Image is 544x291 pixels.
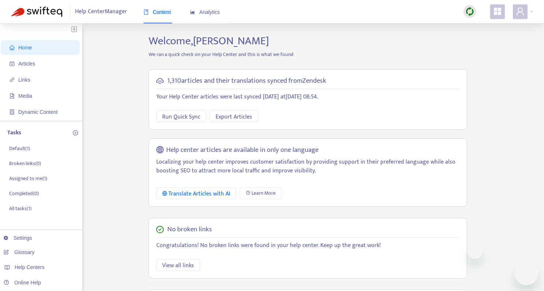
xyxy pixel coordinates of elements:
span: Help Centers [15,264,45,270]
p: Congratulations! No broken links were found in your help center. Keep up the great work! [156,241,459,250]
span: plus-circle [73,130,78,135]
a: Learn More [240,187,282,199]
span: container [10,109,15,115]
p: Default ( 1 ) [9,145,30,152]
span: View all links [162,261,194,270]
span: area-chart [190,10,195,15]
p: We ran a quick check on your Help Center and this is what we found [143,51,473,58]
span: Help Center Manager [75,5,127,19]
span: book [144,10,149,15]
span: Media [18,93,32,99]
span: home [10,45,15,50]
span: user [516,7,525,16]
button: Translate Articles with AI [156,187,236,199]
p: Broken links ( 0 ) [9,160,41,167]
p: Your Help Center articles were last synced [DATE] at [DATE] 08:54 . [156,93,459,101]
a: Glossary [4,249,34,255]
span: Analytics [190,9,220,15]
span: link [10,77,15,82]
span: Dynamic Content [18,109,57,115]
p: Completed ( 0 ) [9,190,39,197]
span: Export Articles [216,112,252,122]
span: Articles [18,61,35,67]
h5: 1,310 articles and their translations synced from Zendesk [167,77,326,85]
span: appstore [493,7,502,16]
span: file-image [10,93,15,98]
img: sync.dc5367851b00ba804db3.png [465,7,474,16]
button: View all links [156,259,200,271]
span: Learn More [251,189,276,197]
p: All tasks ( 1 ) [9,205,31,212]
span: Links [18,77,30,83]
div: Translate Articles with AI [162,189,231,198]
p: Assigned to me ( 1 ) [9,175,47,182]
a: Online Help [4,280,41,286]
span: check-circle [156,226,164,233]
h5: Help center articles are available in only one language [166,146,318,154]
h5: No broken links [167,225,212,234]
button: Export Articles [210,111,258,122]
iframe: Button to launch messaging window [515,262,538,285]
img: Swifteq [11,7,62,17]
p: Localizing your help center improves customer satisfaction by providing support in their preferre... [156,158,459,175]
a: Settings [4,235,32,241]
button: Run Quick Sync [156,111,206,122]
span: Content [144,9,171,15]
span: cloud-sync [156,77,164,85]
span: Welcome, [PERSON_NAME] [149,32,269,50]
span: Home [18,45,32,51]
span: account-book [10,61,15,66]
p: Tasks [7,128,21,137]
iframe: Close message [467,244,482,259]
span: global [156,146,164,154]
span: Run Quick Sync [162,112,200,122]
